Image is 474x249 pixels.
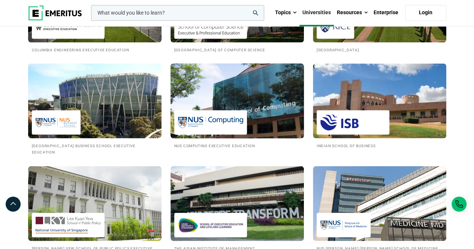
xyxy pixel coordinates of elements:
[320,114,386,131] img: Indian School of Business
[91,5,264,21] input: woocommerce-product-search-field-0
[317,46,443,52] h2: [GEOGRAPHIC_DATA]
[405,5,446,21] a: Login
[32,142,158,155] h2: [GEOGRAPHIC_DATA] Business School Executive Education
[313,63,446,138] img: Universities We Work With
[313,63,446,148] a: Universities We Work With Indian School of Business Indian School of Business
[320,18,350,35] img: Rice University
[28,63,161,155] a: Universities We Work With National University of Singapore Business School Executive Education [G...
[36,114,77,131] img: National University of Singapore Business School Executive Education
[170,166,304,241] img: Universities We Work With
[32,46,158,52] h2: Columbia Engineering Executive Education
[317,142,443,148] h2: Indian School of Business
[28,63,161,138] img: Universities We Work With
[178,18,243,35] img: Carnegie Mellon University School of Computer Science
[28,166,161,241] img: Universities We Work With
[36,18,101,35] img: Columbia Engineering Executive Education
[170,63,304,148] a: Universities We Work With NUS Computing Executive Education NUS Computing Executive Education
[320,216,367,233] img: NUS Yong Loo Lin School of Medicine
[178,216,243,233] img: Asian Institute of Management
[164,60,311,142] img: Universities We Work With
[36,216,101,233] img: Lee Kuan Yew School of Public Policy Executive Education, NUS
[313,166,446,241] img: Universities We Work With
[178,114,243,131] img: NUS Computing Executive Education
[174,46,300,52] h2: [GEOGRAPHIC_DATA] of Computer Science
[174,142,300,148] h2: NUS Computing Executive Education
